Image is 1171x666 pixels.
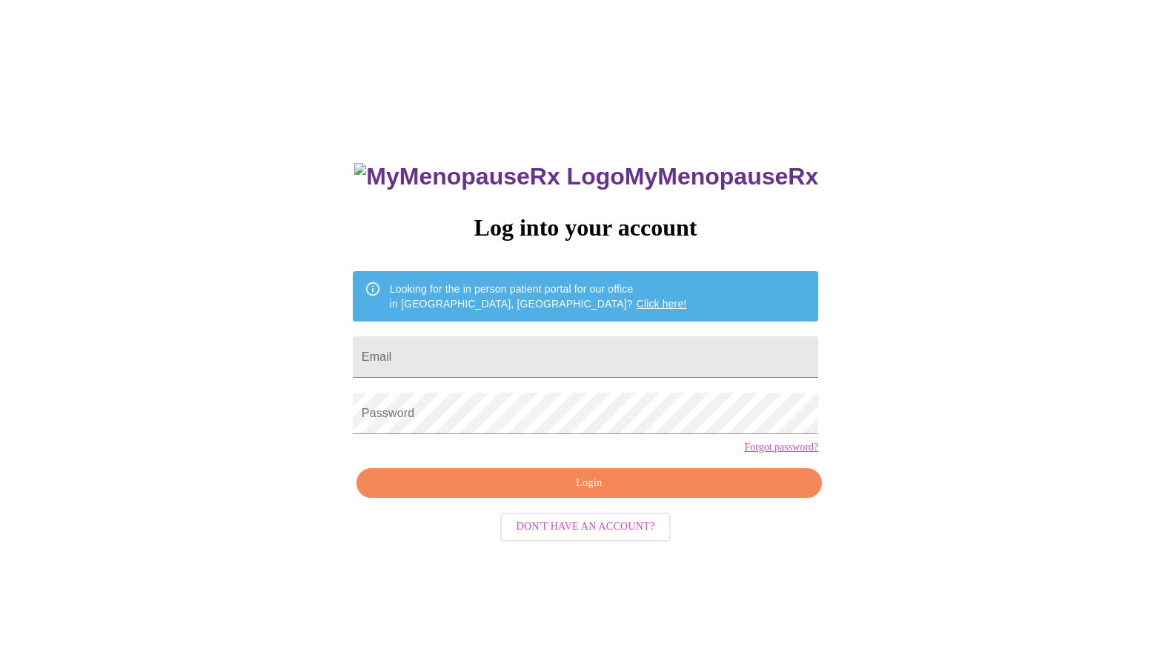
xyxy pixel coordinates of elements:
a: Forgot password? [744,442,818,453]
div: Looking for the in person patient portal for our office in [GEOGRAPHIC_DATA], [GEOGRAPHIC_DATA]? [390,276,687,317]
button: Login [356,468,822,499]
span: Don't have an account? [517,518,655,536]
img: MyMenopauseRx Logo [354,163,624,190]
h3: Log into your account [353,214,818,242]
a: Don't have an account? [497,519,675,532]
button: Don't have an account? [500,513,671,542]
h3: MyMenopauseRx [354,163,818,190]
span: Login [374,474,805,493]
a: Click here! [637,298,687,310]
